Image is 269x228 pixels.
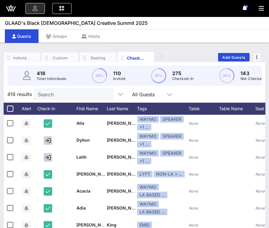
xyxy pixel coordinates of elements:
[137,192,167,198] div: LA BASED …
[137,209,167,215] div: LA BASED …
[51,55,69,61] div: Custom
[76,222,112,227] span: [PERSON_NAME]
[113,76,126,82] p: Invited
[218,53,250,61] button: Add Guests
[255,206,265,210] i: None
[76,154,87,160] span: Laith
[137,201,159,207] div: WAYMO
[127,55,145,61] div: Check-In
[255,189,265,193] i: None
[255,138,265,143] i: None
[76,121,84,126] span: Alia
[189,206,198,210] i: None
[137,103,189,115] div: Tags
[189,138,198,143] i: None
[76,205,86,210] span: Adia
[89,55,107,61] div: Seating
[137,158,151,164] div: +1 ...
[132,92,155,97] div: All Guests
[172,76,194,82] p: Checked-In
[107,188,143,193] span: [PERSON_NAME]
[34,103,64,115] div: Check-In
[107,137,143,143] span: [PERSON_NAME]
[189,155,198,160] i: None
[137,171,153,177] div: LYFT
[13,55,31,61] div: Individuals
[255,155,265,160] i: None
[189,103,219,115] div: Table
[107,171,143,177] span: [PERSON_NAME]
[137,184,159,190] div: WAYMO
[154,171,185,177] div: NON-LA > …
[74,29,107,43] div: Hosts
[160,150,184,157] div: SPEAKER
[172,70,194,77] p: 275
[5,19,148,27] span: GLAAD's Black [DEMOGRAPHIC_DATA] Creative Summit 2025
[137,150,159,157] div: WAYMO
[189,121,198,126] i: None
[137,141,151,147] div: +1 ...
[137,124,151,131] div: +1 ...
[189,223,198,227] i: None
[76,188,90,193] span: Acacia
[107,121,143,126] span: [PERSON_NAME]
[137,133,159,140] div: WAYMO
[107,222,116,227] span: King
[255,172,265,177] i: None
[76,171,112,177] span: [PERSON_NAME]
[128,88,177,100] div: All Guests
[160,133,184,140] div: SPEAKER
[76,103,107,115] div: First Name
[189,172,198,177] i: None
[5,29,39,43] div: Guests
[160,116,184,123] div: SPEAKER
[222,55,246,60] span: Add Guests
[107,205,143,210] span: [PERSON_NAME]
[7,91,32,98] span: 418 results
[19,103,34,115] div: Alert
[255,223,265,227] i: None
[137,116,159,123] div: WAYMO
[76,137,90,143] span: Dyllon
[107,154,143,160] span: [PERSON_NAME]
[37,76,66,82] p: Total Individuals
[219,103,255,115] div: Table Name
[39,29,74,43] div: Groups
[107,103,137,115] div: Last Name
[37,70,66,77] p: 418
[255,121,265,126] i: None
[113,70,126,77] p: 110
[189,189,198,193] i: None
